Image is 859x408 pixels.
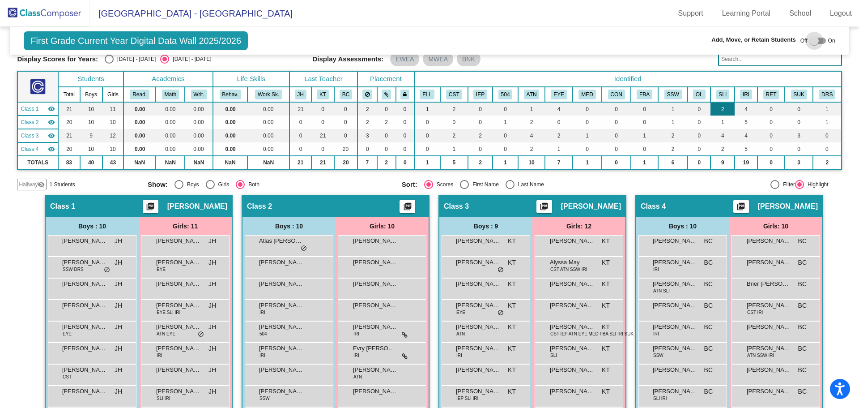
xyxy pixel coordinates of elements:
td: 0 [688,102,710,116]
div: Boys : 9 [439,217,532,235]
td: 2 [377,156,396,169]
span: [PERSON_NAME] [PERSON_NAME] [456,236,501,245]
td: 10 [80,102,102,116]
td: 21 [289,156,312,169]
td: 4 [545,102,573,116]
span: do_not_disturb_alt [301,245,307,252]
td: 0 [757,129,785,142]
div: Girls: 11 [139,217,232,235]
td: Kelly Thompson - No Class Name [17,129,58,142]
button: Writ. [191,90,207,99]
button: Print Students Details [536,200,552,213]
div: Boys : 10 [636,217,729,235]
td: 1 [813,102,842,116]
td: 0.00 [247,142,289,156]
span: KT [602,236,610,246]
td: 10 [518,156,545,169]
td: 2 [658,142,688,156]
th: Students [58,71,123,87]
button: Math [162,90,179,99]
span: Sort: [402,180,417,189]
td: 0 [377,102,396,116]
td: 6 [658,156,688,169]
td: 0 [289,142,312,156]
span: [PERSON_NAME] [653,258,697,267]
td: 0 [311,116,334,129]
td: 0 [396,102,414,116]
span: [PERSON_NAME] [747,236,791,245]
div: Girls: 12 [532,217,625,235]
span: [GEOGRAPHIC_DATA] - [GEOGRAPHIC_DATA] [89,6,293,21]
span: [PERSON_NAME] [550,236,595,245]
a: Learning Portal [715,6,778,21]
td: 7 [357,156,377,169]
span: On [828,37,835,45]
th: Jillian Hornbaker [289,87,312,102]
td: 2 [468,129,493,142]
td: NaN [213,156,248,169]
td: 0.00 [213,116,248,129]
td: 1 [493,156,518,169]
th: Step Up Kindergarten [785,87,813,102]
td: 0 [757,116,785,129]
td: 0 [757,156,785,169]
td: NaN [156,156,185,169]
mat-radio-group: Select an option [105,55,211,64]
td: 0.00 [247,129,289,142]
td: 1 [658,116,688,129]
span: Atlas [PERSON_NAME] [259,236,304,245]
button: JH [295,90,306,99]
td: 12 [102,129,124,142]
mat-radio-group: Select an option [148,180,395,189]
td: 0 [813,142,842,156]
span: Display Assessments: [313,55,384,63]
span: Class 1 [50,202,75,211]
td: 21 [58,102,80,116]
td: 0 [573,142,602,156]
td: 0 [573,116,602,129]
th: Counseling/Therapy/Social Work [658,87,688,102]
td: 0 [396,129,414,142]
td: TOTALS [17,156,58,169]
div: Boys : 10 [46,217,139,235]
td: 2 [813,156,842,169]
td: 2 [440,129,468,142]
td: 0.00 [156,116,185,129]
span: JH [208,258,216,267]
td: 5 [735,142,757,156]
button: ELL [420,90,434,99]
th: Keep with teacher [396,87,414,102]
td: 4 [735,129,757,142]
td: 3 [785,156,813,169]
td: 0 [334,116,357,129]
td: 0 [688,129,710,142]
td: 0 [631,116,658,129]
td: 2 [377,116,396,129]
mat-icon: visibility_off [38,181,45,188]
td: 0 [573,102,602,116]
span: [PERSON_NAME] [353,236,398,245]
th: Kelly Thompson [311,87,334,102]
span: [PERSON_NAME] [PERSON_NAME] [62,258,107,267]
span: [PERSON_NAME] [PERSON_NAME] [156,236,201,245]
span: Class 3 [444,202,469,211]
td: 1 [631,156,658,169]
td: 4 [735,102,757,116]
td: 10 [102,116,124,129]
td: 0 [357,142,377,156]
span: Add, Move, or Retain Students [711,35,796,44]
td: 0 [688,156,710,169]
td: 0 [414,129,440,142]
button: KT [317,90,329,99]
td: 19 [735,156,757,169]
td: 21 [311,156,334,169]
td: 21 [311,129,334,142]
th: IRIP [735,87,757,102]
td: 5 [440,156,468,169]
button: SLI [716,90,730,99]
th: Conners Completed [602,87,631,102]
th: Speech/Language Services [710,87,735,102]
input: Search... [718,52,842,66]
div: Both [245,180,259,189]
button: EYE [551,90,567,99]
